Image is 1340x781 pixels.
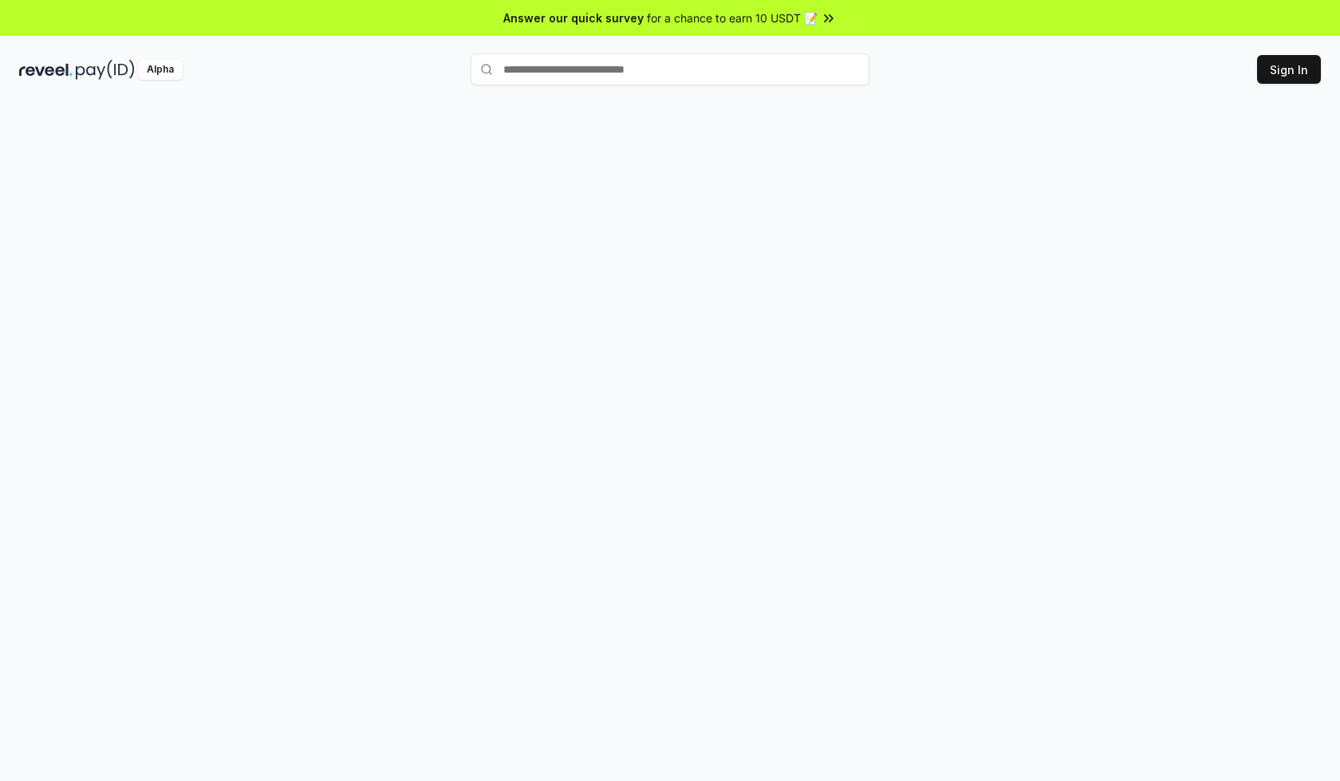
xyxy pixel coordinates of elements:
[503,10,644,26] span: Answer our quick survey
[19,60,73,80] img: reveel_dark
[138,60,183,80] div: Alpha
[647,10,818,26] span: for a chance to earn 10 USDT 📝
[76,60,135,80] img: pay_id
[1257,55,1321,84] button: Sign In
